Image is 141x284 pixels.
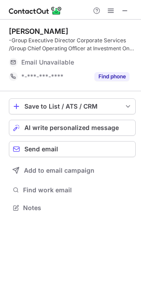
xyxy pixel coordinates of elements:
button: Reveal Button [94,72,129,81]
span: Add to email campaign [24,167,94,174]
button: save-profile-one-click [9,98,136,114]
button: Add to email campaign [9,162,136,179]
button: Notes [9,202,136,214]
div: -Group Executive Director Corporate Services /Group Chief Operating Officer at Investment One Fin... [9,37,136,53]
div: [PERSON_NAME] [9,27,68,36]
button: AI write personalized message [9,120,136,136]
img: ContactOut v5.3.10 [9,5,62,16]
span: Find work email [23,186,132,194]
div: Save to List / ATS / CRM [24,103,120,110]
button: Find work email [9,184,136,196]
span: Notes [23,204,132,212]
span: Send email [24,146,58,153]
span: Email Unavailable [21,58,74,66]
button: Send email [9,141,136,157]
span: AI write personalized message [24,124,119,131]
